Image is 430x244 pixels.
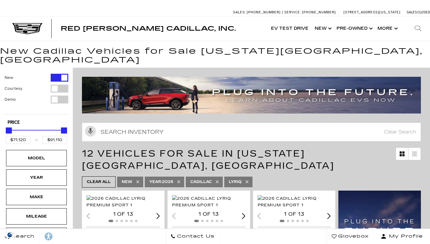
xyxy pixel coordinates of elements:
div: YearYear [6,169,67,186]
div: 1 of 13 [258,211,331,218]
span: Sales: [407,10,418,14]
div: Price [6,125,67,144]
img: Opt-Out Icon [3,232,17,238]
div: Next slide [156,213,160,219]
label: Demo [5,97,16,103]
span: 12 Vehicles for Sale in [US_STATE][GEOGRAPHIC_DATA], [GEOGRAPHIC_DATA] [82,148,334,171]
span: 2026 [149,178,173,186]
div: 1 of 13 [86,211,160,218]
span: Search [9,232,35,241]
span: [PHONE_NUMBER] [302,10,336,14]
svg: Click to toggle on voice search [85,126,96,137]
span: Glovebox [337,232,369,241]
img: 2026 Cadillac LYRIQ Premium Sport 1 [172,195,247,208]
span: Clear All [87,178,111,186]
span: Contact Us [175,232,215,241]
div: ModelModel [6,150,67,166]
a: Contact Us [166,229,219,244]
a: [STREET_ADDRESS][US_STATE] [344,10,401,14]
div: Next slide [242,213,245,219]
a: Red [PERSON_NAME] Cadillac, Inc. [61,25,236,32]
span: New [122,178,132,186]
input: Maximum [42,136,67,144]
div: 1 / 2 [258,195,332,208]
span: [PHONE_NUMBER] [247,10,281,14]
span: Year : [149,180,162,184]
div: Mileage [21,213,52,220]
h5: Price [8,120,65,125]
span: Sales: [233,10,246,14]
img: ev-blog-post-banners4 [82,77,425,114]
a: Pre-Owned [334,16,374,41]
button: More [374,16,400,41]
div: 1 / 2 [86,195,161,208]
a: Glovebox [327,229,374,244]
input: Search Inventory [82,123,421,141]
div: MileageMileage [6,208,67,225]
span: Cadillac [190,178,212,186]
div: Minimum Price [6,127,12,134]
a: Service: [PHONE_NUMBER] [282,11,337,14]
a: EV Test Drive [268,16,312,41]
img: 2026 Cadillac LYRIQ Premium Sport 1 [86,195,161,208]
span: Red [PERSON_NAME] Cadillac, Inc. [61,25,236,32]
a: Sales: [PHONE_NUMBER] [233,11,282,14]
div: EngineEngine [6,228,67,244]
span: Service: [284,10,301,14]
label: New [5,75,13,81]
div: Make [21,194,52,200]
div: MakeMake [6,189,67,205]
span: LYRIQ [229,178,242,186]
span: Closed [418,10,430,14]
div: 1 / 2 [172,195,247,208]
div: Model [21,155,52,161]
section: Click to Open Cookie Consent Modal [3,232,17,238]
button: Open user profile menu [374,229,430,244]
a: New [312,16,334,41]
div: Filter by Vehicle Type [5,74,68,114]
div: Year [21,174,52,181]
div: Maximum Price [61,127,67,134]
div: 1 of 13 [172,211,245,218]
input: Minimum [6,136,30,144]
label: Courtesy [5,86,22,92]
img: 2026 Cadillac LYRIQ Premium Sport 1 [258,195,332,208]
div: Next slide [327,213,331,219]
img: Cadillac Dark Logo with Cadillac White Text [12,23,42,35]
span: My Profile [387,232,423,241]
